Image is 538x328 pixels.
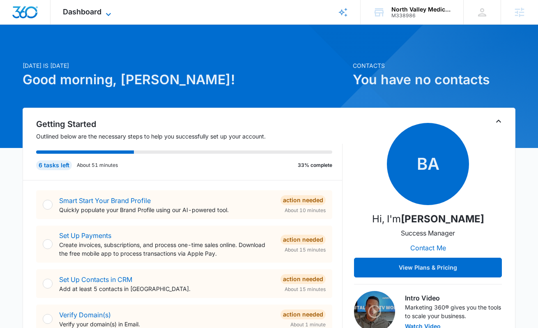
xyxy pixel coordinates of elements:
[36,160,72,170] div: 6 tasks left
[494,116,504,126] button: Toggle Collapse
[285,286,326,293] span: About 15 minutes
[36,118,343,130] h2: Getting Started
[280,235,326,245] div: Action Needed
[59,311,111,319] a: Verify Domain(s)
[298,162,332,169] p: 33% complete
[23,61,348,70] p: [DATE] is [DATE]
[285,246,326,254] span: About 15 minutes
[405,303,502,320] p: Marketing 360® gives you the tools to scale your business.
[59,231,111,240] a: Set Up Payments
[405,293,502,303] h3: Intro Video
[353,61,515,70] p: Contacts
[402,238,454,258] button: Contact Me
[23,70,348,90] h1: Good morning, [PERSON_NAME]!
[401,213,484,225] strong: [PERSON_NAME]
[372,212,484,226] p: Hi, I'm
[353,70,515,90] h1: You have no contacts
[59,275,132,284] a: Set Up Contacts in CRM
[280,195,326,205] div: Action Needed
[391,6,451,13] div: account name
[59,196,151,205] a: Smart Start Your Brand Profile
[280,274,326,284] div: Action Needed
[285,207,326,214] span: About 10 minutes
[391,13,451,18] div: account id
[387,123,469,205] span: BA
[280,310,326,319] div: Action Needed
[354,258,502,277] button: View Plans & Pricing
[59,240,274,258] p: Create invoices, subscriptions, and process one-time sales online. Download the free mobile app t...
[36,132,343,141] p: Outlined below are the necessary steps to help you successfully set up your account.
[401,228,455,238] p: Success Manager
[59,206,274,214] p: Quickly populate your Brand Profile using our AI-powered tool.
[63,7,101,16] span: Dashboard
[77,162,118,169] p: About 51 minutes
[59,284,274,293] p: Add at least 5 contacts in [GEOGRAPHIC_DATA].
